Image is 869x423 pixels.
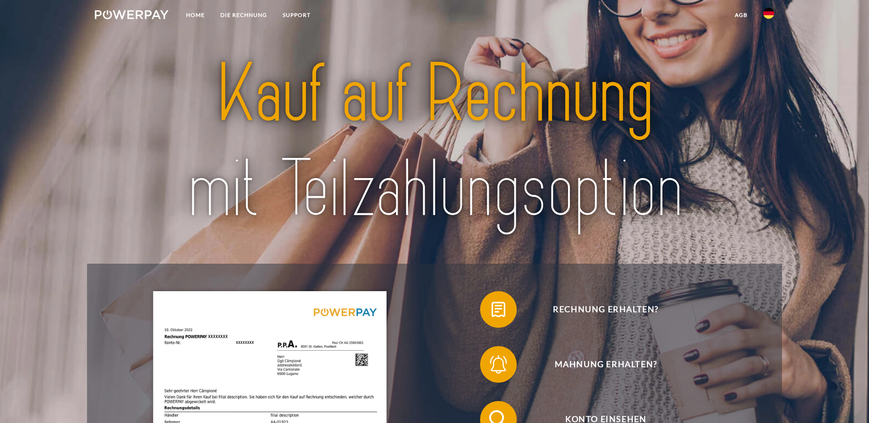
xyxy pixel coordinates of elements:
img: title-powerpay_de.svg [128,42,741,242]
a: DIE RECHNUNG [213,7,275,23]
a: agb [727,7,755,23]
a: Home [178,7,213,23]
img: qb_bell.svg [487,353,510,376]
button: Rechnung erhalten? [480,291,718,328]
img: qb_bill.svg [487,298,510,321]
span: Mahnung erhalten? [493,346,718,383]
a: SUPPORT [275,7,318,23]
img: logo-powerpay-white.svg [95,10,169,19]
span: Rechnung erhalten? [493,291,718,328]
img: de [763,8,774,19]
iframe: Schaltfläche zum Öffnen des Messaging-Fensters [832,386,862,416]
button: Mahnung erhalten? [480,346,718,383]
